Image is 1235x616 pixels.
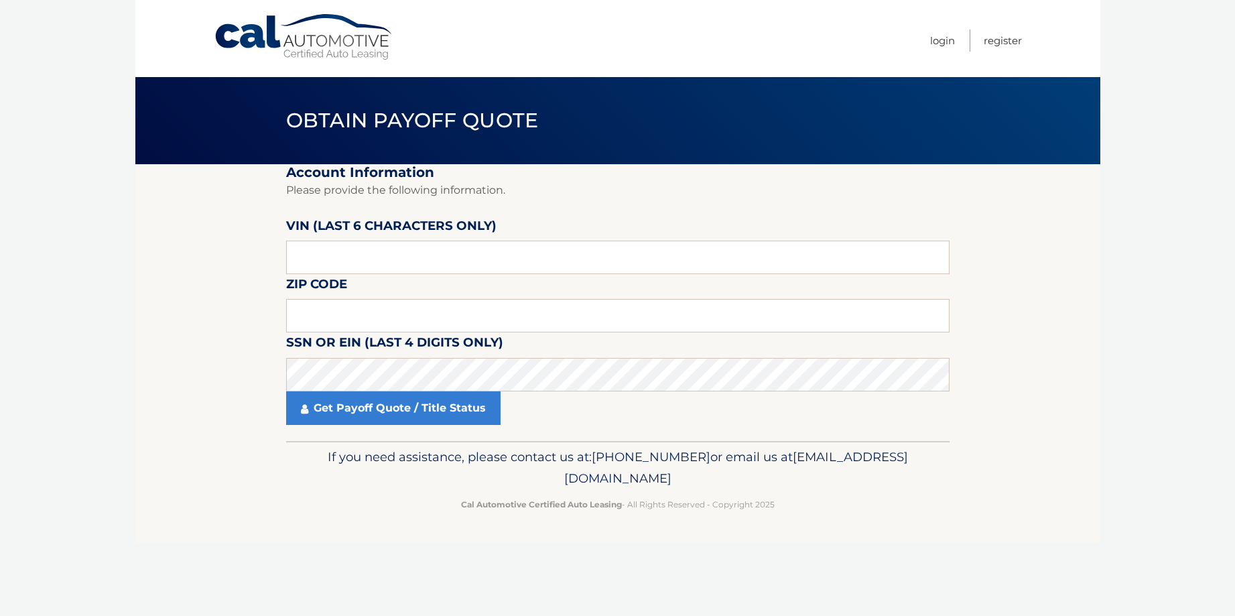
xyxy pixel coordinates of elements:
[930,29,955,52] a: Login
[286,274,347,299] label: Zip Code
[214,13,395,61] a: Cal Automotive
[286,181,950,200] p: Please provide the following information.
[592,449,710,465] span: [PHONE_NUMBER]
[295,446,941,489] p: If you need assistance, please contact us at: or email us at
[286,391,501,425] a: Get Payoff Quote / Title Status
[984,29,1022,52] a: Register
[286,164,950,181] h2: Account Information
[286,108,539,133] span: Obtain Payoff Quote
[295,497,941,511] p: - All Rights Reserved - Copyright 2025
[461,499,622,509] strong: Cal Automotive Certified Auto Leasing
[286,332,503,357] label: SSN or EIN (last 4 digits only)
[286,216,497,241] label: VIN (last 6 characters only)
